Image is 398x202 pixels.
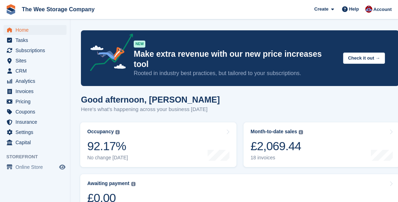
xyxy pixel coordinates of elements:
span: Subscriptions [15,45,58,55]
img: icon-info-grey-7440780725fd019a000dd9b08b2336e03edf1995a4989e88bcd33f0948082b44.svg [115,130,120,134]
span: Create [314,6,328,13]
a: Preview store [58,163,67,171]
span: Capital [15,137,58,147]
div: £2,069.44 [251,139,303,153]
div: NEW [134,41,145,48]
img: price-adjustments-announcement-icon-8257ccfd72463d97f412b2fc003d46551f7dbcb40ab6d574587a9cd5c0d94... [84,33,133,74]
img: icon-info-grey-7440780725fd019a000dd9b08b2336e03edf1995a4989e88bcd33f0948082b44.svg [131,182,135,186]
span: Storefront [6,153,70,160]
button: Check it out → [343,53,385,64]
a: menu [4,127,67,137]
span: Sites [15,56,58,66]
a: Occupancy 92.17% No change [DATE] [80,122,236,167]
h1: Good afternoon, [PERSON_NAME] [81,95,220,104]
a: menu [4,107,67,117]
a: menu [4,45,67,55]
span: Pricing [15,97,58,106]
a: menu [4,25,67,35]
p: Make extra revenue with our new price increases tool [134,49,337,69]
div: Occupancy [87,129,114,135]
a: The Wee Storage Company [19,4,97,15]
span: Home [15,25,58,35]
span: CRM [15,66,58,76]
span: Help [349,6,359,13]
span: Invoices [15,86,58,96]
p: Here's what's happening across your business [DATE] [81,105,220,114]
a: menu [4,66,67,76]
div: Month-to-date sales [251,129,297,135]
span: Analytics [15,76,58,86]
span: Tasks [15,35,58,45]
img: icon-info-grey-7440780725fd019a000dd9b08b2336e03edf1995a4989e88bcd33f0948082b44.svg [299,130,303,134]
span: Online Store [15,162,58,172]
div: No change [DATE] [87,155,128,161]
p: Rooted in industry best practices, but tailored to your subscriptions. [134,69,337,77]
a: menu [4,162,67,172]
a: menu [4,56,67,66]
span: Insurance [15,117,58,127]
a: menu [4,86,67,96]
img: Scott Ritchie [365,6,372,13]
div: 92.17% [87,139,128,153]
a: menu [4,137,67,147]
div: 18 invoices [251,155,303,161]
span: Account [373,6,392,13]
span: Settings [15,127,58,137]
span: Coupons [15,107,58,117]
a: menu [4,97,67,106]
a: menu [4,35,67,45]
a: menu [4,76,67,86]
img: stora-icon-8386f47178a22dfd0bd8f6a31ec36ba5ce8667c1dd55bd0f319d3a0aa187defe.svg [6,4,16,15]
a: menu [4,117,67,127]
div: Awaiting payment [87,180,129,186]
